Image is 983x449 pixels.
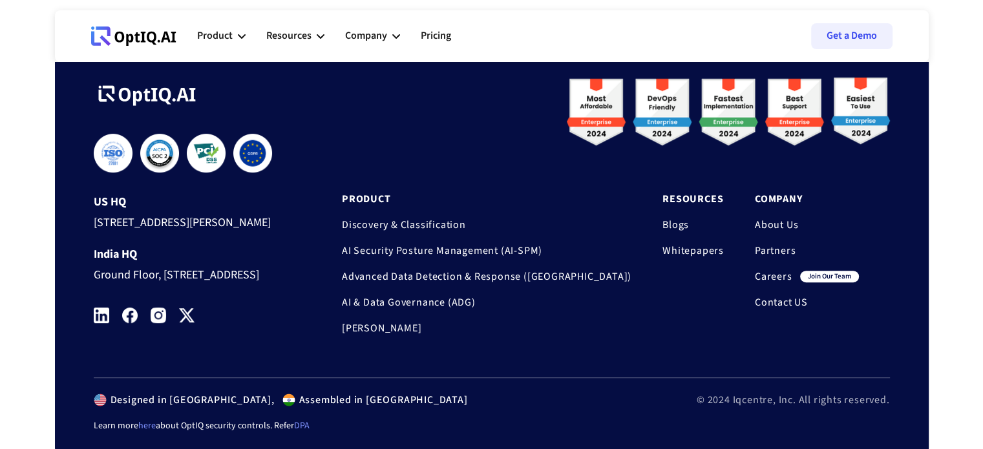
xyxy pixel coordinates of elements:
[91,45,92,46] div: Webflow Homepage
[342,270,631,283] a: Advanced Data Detection & Response ([GEOGRAPHIC_DATA])
[94,248,293,261] div: India HQ
[755,270,792,283] a: Careers
[662,193,724,205] a: Resources
[94,209,293,233] div: [STREET_ADDRESS][PERSON_NAME]
[662,218,724,231] a: Blogs
[345,17,400,56] div: Company
[697,393,890,406] div: © 2024 Iqcentre, Inc. All rights reserved.
[755,218,859,231] a: About Us
[138,419,156,432] a: here
[295,393,468,406] div: Assembled in [GEOGRAPHIC_DATA]
[197,27,233,45] div: Product
[94,261,293,285] div: Ground Floor, [STREET_ADDRESS]
[345,27,387,45] div: Company
[342,322,631,335] a: [PERSON_NAME]
[342,244,631,257] a: AI Security Posture Management (AI-SPM)
[800,271,859,282] div: join our team
[197,17,246,56] div: Product
[294,419,310,432] a: DPA
[94,196,293,209] div: US HQ
[107,393,275,406] div: Designed in [GEOGRAPHIC_DATA],
[94,419,890,432] div: Learn more about OptIQ security controls. Refer
[662,244,724,257] a: Whitepapers
[755,193,859,205] a: Company
[266,27,312,45] div: Resources
[342,218,631,231] a: Discovery & Classification
[755,244,859,257] a: Partners
[342,193,631,205] a: Product
[342,296,631,309] a: AI & Data Governance (ADG)
[755,296,859,309] a: Contact US
[421,17,451,56] a: Pricing
[811,23,893,49] a: Get a Demo
[266,17,324,56] div: Resources
[91,17,176,56] a: Webflow Homepage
